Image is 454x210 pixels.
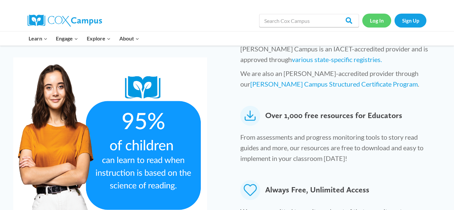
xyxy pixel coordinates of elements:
[28,15,102,27] img: Cox Campus
[115,32,144,45] button: Child menu of About
[250,80,418,88] a: [PERSON_NAME] Campus Structured Certificate Program
[265,180,369,200] span: Always Free, Unlimited Access
[240,132,436,167] p: From assessments and progress monitoring tools to story read guides and more, our resources are f...
[362,14,426,27] nav: Secondary Navigation
[82,32,115,45] button: Child menu of Explore
[292,55,382,63] a: various state-specific registries.
[395,14,426,27] a: Sign Up
[240,43,436,68] p: [PERSON_NAME] Campus is an IACET-accredited provider and is approved through
[24,32,143,45] nav: Primary Navigation
[24,32,52,45] button: Child menu of Learn
[362,14,391,27] a: Log In
[259,14,359,27] input: Search Cox Campus
[265,106,402,126] span: Over 1,000 free resources for Educators
[52,32,83,45] button: Child menu of Engage
[240,68,436,93] p: We are also an [PERSON_NAME]-accredited provider through our .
